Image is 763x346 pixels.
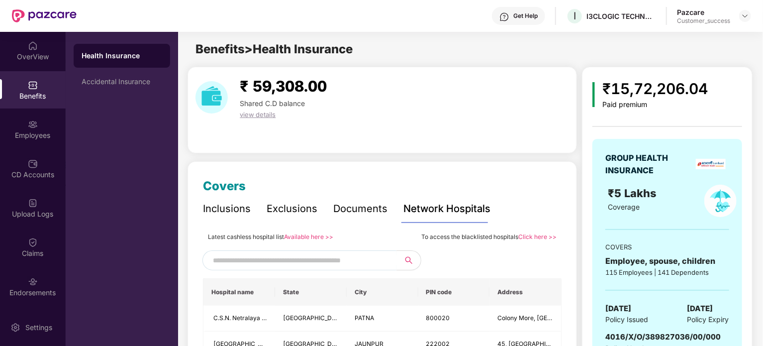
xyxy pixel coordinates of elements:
[687,314,729,325] span: Policy Expiry
[10,323,20,333] img: svg+xml;base64,PHN2ZyBpZD0iU2V0dGluZy0yMHgyMCIgeG1sbnM9Imh0dHA6Ly93d3cudzMub3JnLzIwMDAvc3ZnIiB3aW...
[22,323,55,333] div: Settings
[586,11,656,21] div: I3CLOGIC TECHNOLOGIES PRIVATE LIMITED
[592,82,595,107] img: icon
[489,279,561,306] th: Address
[195,42,353,56] span: Benefits > Health Insurance
[267,201,317,217] div: Exclusions
[513,12,538,20] div: Get Help
[240,99,305,108] span: Shared C.D balance
[28,41,38,51] img: svg+xml;base64,PHN2ZyBpZD0iSG9tZSIgeG1sbnM9Imh0dHA6Ly93d3cudzMub3JnLzIwMDAvc3ZnIiB3aWR0aD0iMjAiIG...
[283,314,345,322] span: [GEOGRAPHIC_DATA]
[403,201,490,217] div: Network Hospitals
[28,277,38,287] img: svg+xml;base64,PHN2ZyBpZD0iRW5kb3JzZW1lbnRzIiB4bWxucz0iaHR0cDovL3d3dy53My5vcmcvMjAwMC9zdmciIHdpZH...
[605,303,631,315] span: [DATE]
[608,187,660,200] span: ₹5 Lakhs
[687,303,713,315] span: [DATE]
[82,78,162,86] div: Accidental Insurance
[275,279,347,306] th: State
[696,159,726,169] img: insurerLogo
[355,314,374,322] span: PATNA
[333,201,387,217] div: Documents
[605,152,692,177] div: GROUP HEALTH INSURANCE
[240,77,327,95] span: ₹ 59,308.00
[195,81,228,114] img: download
[28,237,38,247] img: svg+xml;base64,PHN2ZyBpZD0iQ2xhaW0iIHhtbG5zPSJodHRwOi8vd3d3LnczLm9yZy8yMDAwL3N2ZyIgd2lkdGg9IjIwIi...
[213,314,285,322] span: C.S.N. Netralaya Pvt. Ltd.
[605,242,729,252] div: COVERS
[396,256,421,264] span: search
[28,198,38,208] img: svg+xml;base64,PHN2ZyBpZD0iVXBsb2FkX0xvZ3MiIGRhdGEtbmFtZT0iVXBsb2FkIExvZ3MiIHhtbG5zPSJodHRwOi8vd3...
[605,255,729,267] div: Employee, spouse, children
[497,314,599,322] span: Colony More, [GEOGRAPHIC_DATA]
[12,9,77,22] img: New Pazcare Logo
[203,179,246,193] span: Covers
[284,233,333,240] a: Available here >>
[396,250,421,270] button: search
[347,279,418,306] th: City
[608,203,640,211] span: Coverage
[418,279,490,306] th: PIN code
[605,332,721,342] span: 4016/X/O/389827036/00/000
[603,101,708,109] div: Paid premium
[203,201,251,217] div: Inclusions
[240,111,276,118] span: view details
[677,7,730,17] div: Pazcare
[275,306,347,332] td: Bihar
[605,314,648,325] span: Policy Issued
[203,306,275,332] td: C.S.N. Netralaya Pvt. Ltd.
[573,10,576,22] span: I
[28,80,38,90] img: svg+xml;base64,PHN2ZyBpZD0iQmVuZWZpdHMiIHhtbG5zPSJodHRwOi8vd3d3LnczLm9yZy8yMDAwL3N2ZyIgd2lkdGg9Ij...
[203,279,275,306] th: Hospital name
[82,51,162,61] div: Health Insurance
[347,306,418,332] td: PATNA
[741,12,749,20] img: svg+xml;base64,PHN2ZyBpZD0iRHJvcGRvd24tMzJ4MzIiIHhtbG5zPSJodHRwOi8vd3d3LnczLm9yZy8yMDAwL3N2ZyIgd2...
[211,288,267,296] span: Hospital name
[518,233,557,240] a: Click here >>
[497,288,553,296] span: Address
[499,12,509,22] img: svg+xml;base64,PHN2ZyBpZD0iSGVscC0zMngzMiIgeG1sbnM9Imh0dHA6Ly93d3cudzMub3JnLzIwMDAvc3ZnIiB3aWR0aD...
[28,119,38,129] img: svg+xml;base64,PHN2ZyBpZD0iRW1wbG95ZWVzIiB4bWxucz0iaHR0cDovL3d3dy53My5vcmcvMjAwMC9zdmciIHdpZHRoPS...
[421,233,518,240] span: To access the blacklisted hospitals
[605,267,729,277] div: 115 Employees | 141 Dependents
[677,17,730,25] div: Customer_success
[426,314,450,322] span: 800020
[603,77,708,101] div: ₹15,72,206.04
[704,185,737,217] img: policyIcon
[489,306,561,332] td: Colony More, Kankarbagh
[28,159,38,169] img: svg+xml;base64,PHN2ZyBpZD0iQ0RfQWNjb3VudHMiIGRhdGEtbmFtZT0iQ0QgQWNjb3VudHMiIHhtbG5zPSJodHRwOi8vd3...
[208,233,284,240] span: Latest cashless hospital list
